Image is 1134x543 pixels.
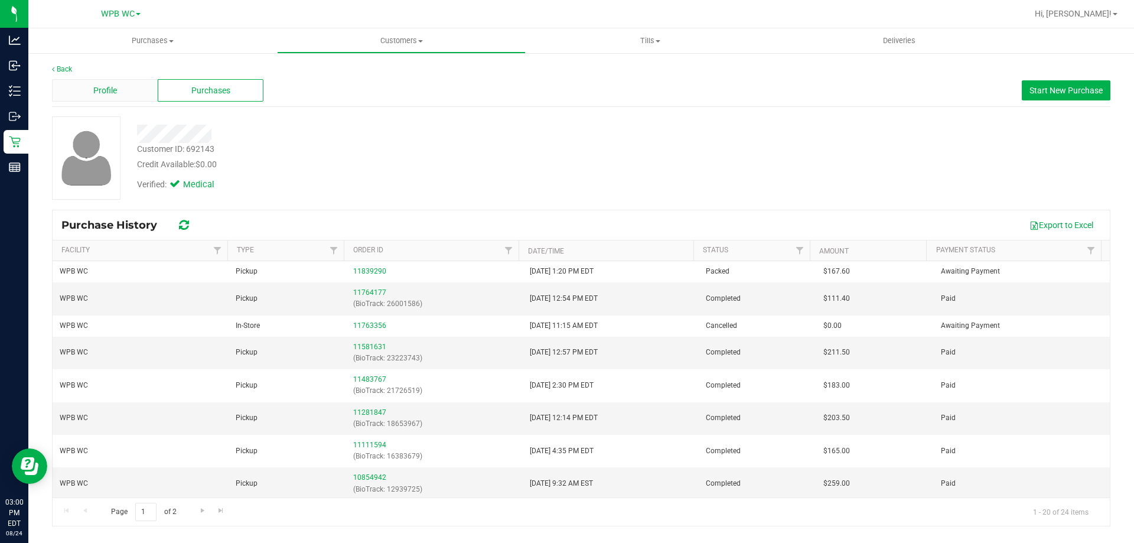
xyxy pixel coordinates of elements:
[703,246,728,254] a: Status
[9,85,21,97] inline-svg: Inventory
[941,380,956,391] span: Paid
[823,266,850,277] span: $167.60
[823,347,850,358] span: $211.50
[353,246,383,254] a: Order ID
[353,385,515,396] p: (BioTrack: 21726519)
[56,128,118,188] img: user-icon.png
[353,473,386,482] a: 10854942
[353,418,515,430] p: (BioTrack: 18653967)
[183,178,230,191] span: Medical
[819,247,849,255] a: Amount
[1024,503,1098,521] span: 1 - 20 of 24 items
[706,446,741,457] span: Completed
[530,478,593,489] span: [DATE] 9:32 AM EST
[530,347,598,358] span: [DATE] 12:57 PM EDT
[941,266,1000,277] span: Awaiting Payment
[530,320,598,331] span: [DATE] 11:15 AM EDT
[9,34,21,46] inline-svg: Analytics
[867,35,931,46] span: Deliveries
[194,503,211,519] a: Go to the next page
[236,412,258,424] span: Pickup
[353,321,386,330] a: 11763356
[936,246,995,254] a: Payment Status
[353,267,386,275] a: 11839290
[823,478,850,489] span: $259.00
[60,266,88,277] span: WPB WC
[60,478,88,489] span: WPB WC
[1022,215,1101,235] button: Export to Excel
[353,408,386,417] a: 11281847
[28,28,277,53] a: Purchases
[236,293,258,304] span: Pickup
[353,484,515,495] p: (BioTrack: 12939725)
[277,28,526,53] a: Customers
[9,110,21,122] inline-svg: Outbound
[528,247,564,255] a: Date/Time
[93,84,117,97] span: Profile
[236,380,258,391] span: Pickup
[706,478,741,489] span: Completed
[60,293,88,304] span: WPB WC
[530,293,598,304] span: [DATE] 12:54 PM EDT
[941,412,956,424] span: Paid
[530,266,594,277] span: [DATE] 1:20 PM EDT
[790,240,810,261] a: Filter
[208,240,227,261] a: Filter
[5,529,23,538] p: 08/24
[9,60,21,71] inline-svg: Inbound
[101,9,135,19] span: WPB WC
[823,293,850,304] span: $111.40
[60,347,88,358] span: WPB WC
[941,293,956,304] span: Paid
[530,446,594,457] span: [DATE] 4:35 PM EDT
[9,161,21,173] inline-svg: Reports
[706,380,741,391] span: Completed
[526,28,774,53] a: Tills
[775,28,1024,53] a: Deliveries
[1022,80,1110,100] button: Start New Purchase
[526,35,774,46] span: Tills
[353,343,386,351] a: 11581631
[137,178,230,191] div: Verified:
[52,65,72,73] a: Back
[1081,240,1101,261] a: Filter
[706,412,741,424] span: Completed
[353,298,515,310] p: (BioTrack: 26001586)
[236,478,258,489] span: Pickup
[5,497,23,529] p: 03:00 PM EDT
[213,503,230,519] a: Go to the last page
[135,503,157,521] input: 1
[61,246,90,254] a: Facility
[101,503,186,521] span: Page of 2
[28,35,277,46] span: Purchases
[1035,9,1112,18] span: Hi, [PERSON_NAME]!
[941,446,956,457] span: Paid
[191,84,230,97] span: Purchases
[823,320,842,331] span: $0.00
[137,143,214,155] div: Customer ID: 692143
[941,478,956,489] span: Paid
[353,441,386,449] a: 11111594
[499,240,519,261] a: Filter
[236,347,258,358] span: Pickup
[353,353,515,364] p: (BioTrack: 23223743)
[60,412,88,424] span: WPB WC
[236,446,258,457] span: Pickup
[353,288,386,297] a: 11764177
[137,158,657,171] div: Credit Available:
[823,412,850,424] span: $203.50
[823,446,850,457] span: $165.00
[706,266,729,277] span: Packed
[1029,86,1103,95] span: Start New Purchase
[823,380,850,391] span: $183.00
[353,451,515,462] p: (BioTrack: 16383679)
[530,380,594,391] span: [DATE] 2:30 PM EDT
[706,347,741,358] span: Completed
[12,448,47,484] iframe: Resource center
[236,320,260,331] span: In-Store
[60,446,88,457] span: WPB WC
[941,347,956,358] span: Paid
[941,320,1000,331] span: Awaiting Payment
[353,375,386,383] a: 11483767
[61,219,169,232] span: Purchase History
